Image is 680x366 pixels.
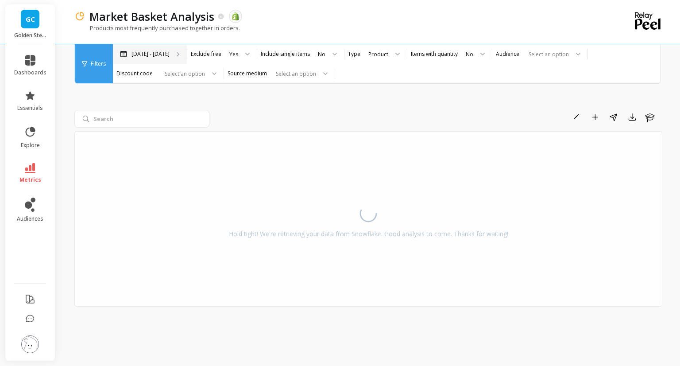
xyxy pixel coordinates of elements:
[318,50,325,58] div: No
[232,12,240,20] img: api.shopify.svg
[91,60,106,67] span: Filters
[14,69,46,76] span: dashboards
[411,51,458,58] label: Items with quantity
[261,51,310,58] label: Include single items
[74,11,85,22] img: header icon
[17,105,43,112] span: essentials
[17,215,43,222] span: audiences
[368,50,388,58] div: Product
[74,24,240,32] p: Products most frequently purchased together in orders.
[21,142,40,149] span: explore
[26,14,35,24] span: GC
[191,51,221,58] label: Exclude free
[229,50,238,58] div: Yes
[348,51,360,58] label: Type
[229,230,508,238] div: Hold tight! We're retrieving your data from Snowflake. Good analysis to come. Thanks for waiting!
[74,110,209,128] input: Search
[131,51,170,58] p: [DATE] - [DATE]
[466,50,473,58] div: No
[21,335,39,353] img: profile picture
[19,176,41,183] span: metrics
[14,32,46,39] p: Golden Steer Steak Company
[89,9,214,24] p: Market Basket Analysis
